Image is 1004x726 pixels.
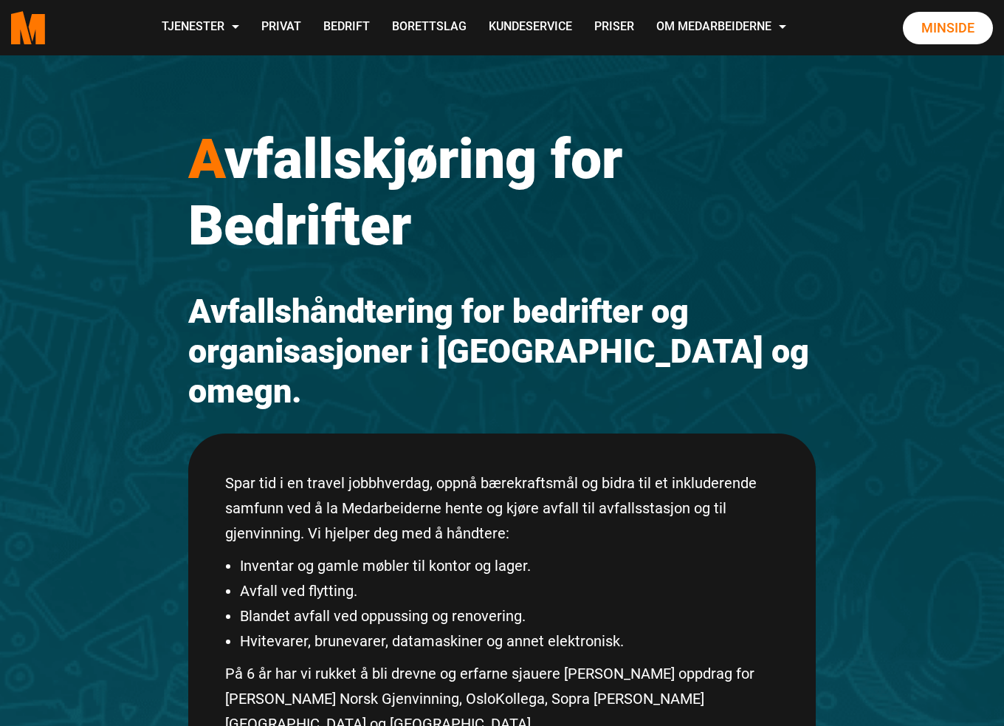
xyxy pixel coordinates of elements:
a: Tjenester [151,1,250,54]
li: Inventar og gamle møbler til kontor og lager. [240,553,779,578]
a: Borettslag [381,1,478,54]
a: Om Medarbeiderne [645,1,797,54]
a: Minside [903,12,993,44]
a: Priser [583,1,645,54]
h2: Avfallshåndtering for bedrifter og organisasjoner i [GEOGRAPHIC_DATA] og omegn. [188,292,816,411]
a: Kundeservice [478,1,583,54]
a: Bedrift [312,1,381,54]
a: Privat [250,1,312,54]
li: Hvitevarer, brunevarer, datamaskiner og annet elektronisk. [240,629,779,654]
li: Blandet avfall ved oppussing og renovering. [240,603,779,629]
span: A [188,126,224,191]
p: Spar tid i en travel jobbhverdag, oppnå bærekraftsmål og bidra til et inkluderende samfunn ved å ... [225,470,779,546]
li: Avfall ved flytting. [240,578,779,603]
h1: vfallskjøring for Bedrifter [188,126,816,258]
